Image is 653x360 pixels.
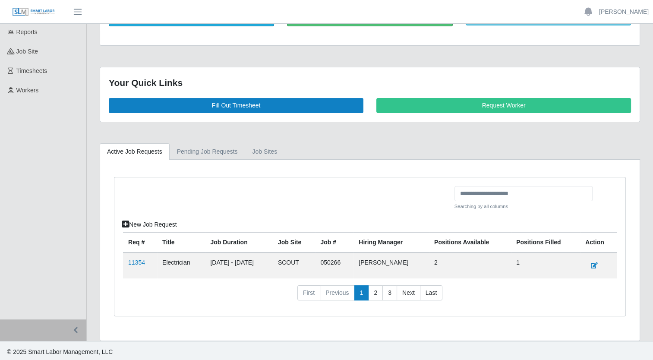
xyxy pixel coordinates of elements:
span: Workers [16,87,39,94]
th: Positions Filled [511,232,580,253]
td: [PERSON_NAME] [353,253,429,278]
a: 1 [354,285,369,301]
img: SLM Logo [12,7,55,17]
a: Last [420,285,442,301]
th: Hiring Manager [353,232,429,253]
span: Timesheets [16,67,47,74]
a: New Job Request [117,217,183,232]
a: Active Job Requests [100,143,170,160]
td: 050266 [315,253,353,278]
td: 2 [429,253,511,278]
th: Title [157,232,205,253]
th: Req # [123,232,157,253]
th: Job # [315,232,353,253]
span: Reports [16,28,38,35]
td: SCOUT [273,253,315,278]
a: Pending Job Requests [170,143,245,160]
th: Job Duration [205,232,273,253]
td: Electrician [157,253,205,278]
nav: pagination [123,285,617,308]
span: © 2025 Smart Labor Management, LLC [7,348,113,355]
a: job sites [245,143,285,160]
a: [PERSON_NAME] [599,7,649,16]
a: Fill Out Timesheet [109,98,363,113]
a: Request Worker [376,98,631,113]
td: 1 [511,253,580,278]
div: Your Quick Links [109,76,631,90]
th: Action [580,232,617,253]
span: job site [16,48,38,55]
a: Next [397,285,420,301]
small: Searching by all columns [454,203,593,210]
a: 2 [368,285,383,301]
a: 3 [382,285,397,301]
a: 11354 [128,259,145,266]
th: Positions Available [429,232,511,253]
th: job site [273,232,315,253]
td: [DATE] - [DATE] [205,253,273,278]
